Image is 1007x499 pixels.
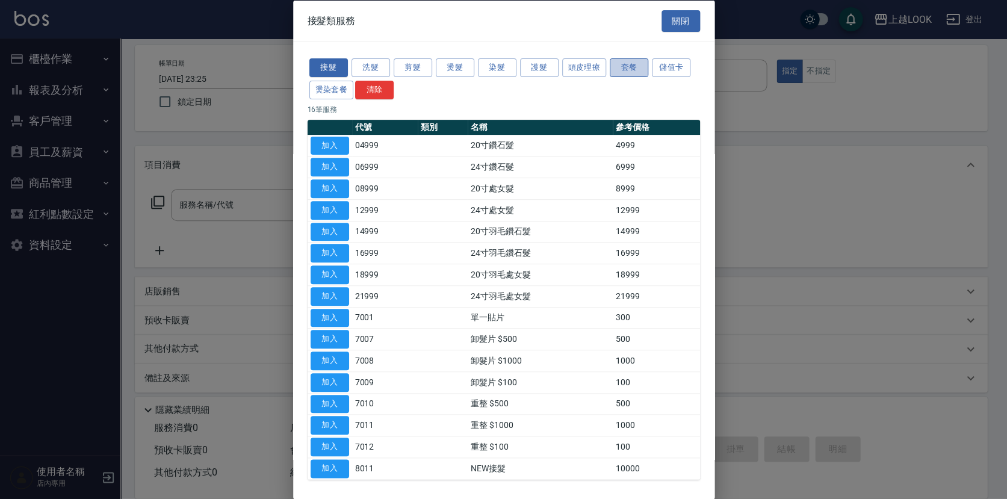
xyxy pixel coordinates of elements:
th: 類別 [418,119,468,135]
button: 洗髮 [352,58,390,77]
button: 加入 [311,352,349,370]
td: 20寸鑽石髮 [468,135,613,157]
td: 08999 [352,178,418,199]
td: 7007 [352,328,418,350]
button: 關閉 [662,10,700,32]
td: 7011 [352,414,418,436]
td: 24寸羽毛鑽石髮 [468,242,613,264]
span: 接髮類服務 [308,14,356,26]
td: 21999 [352,285,418,307]
td: 100 [613,436,700,457]
td: 20寸羽毛鑽石髮 [468,221,613,243]
button: 燙髮 [436,58,474,77]
td: 卸髮片 $500 [468,328,613,350]
button: 加入 [311,330,349,349]
button: 加入 [311,200,349,219]
th: 名稱 [468,119,613,135]
td: 10000 [613,457,700,479]
td: 12999 [613,199,700,221]
td: 24寸鑽石髮 [468,156,613,178]
td: 單一貼片 [468,307,613,329]
td: 20寸羽毛處女髮 [468,264,613,285]
button: 加入 [311,394,349,413]
td: 7008 [352,350,418,371]
td: 8999 [613,178,700,199]
td: 300 [613,307,700,329]
button: 加入 [311,308,349,327]
button: 護髮 [520,58,559,77]
td: 16999 [352,242,418,264]
td: 4999 [613,135,700,157]
button: 加入 [311,438,349,456]
button: 清除 [355,80,394,99]
td: 14999 [613,221,700,243]
td: 7010 [352,393,418,415]
td: 1000 [613,414,700,436]
td: 04999 [352,135,418,157]
td: 重整 $100 [468,436,613,457]
td: 14999 [352,221,418,243]
td: 7009 [352,371,418,393]
p: 16 筆服務 [308,104,700,114]
td: 06999 [352,156,418,178]
td: 8011 [352,457,418,479]
td: 21999 [613,285,700,307]
td: 7012 [352,436,418,457]
button: 染髮 [478,58,516,77]
td: 重整 $1000 [468,414,613,436]
button: 加入 [311,265,349,284]
td: 12999 [352,199,418,221]
td: NEW接髮 [468,457,613,479]
td: 7001 [352,307,418,329]
button: 加入 [311,416,349,435]
button: 加入 [311,158,349,176]
button: 加入 [311,244,349,262]
td: 1000 [613,350,700,371]
button: 套餐 [610,58,648,77]
th: 參考價格 [613,119,700,135]
button: 加入 [311,459,349,477]
button: 加入 [311,179,349,198]
button: 儲值卡 [652,58,690,77]
td: 24寸處女髮 [468,199,613,221]
td: 重整 $500 [468,393,613,415]
td: 卸髮片 $100 [468,371,613,393]
td: 6999 [613,156,700,178]
td: 18999 [613,264,700,285]
td: 500 [613,328,700,350]
button: 加入 [311,373,349,391]
button: 接髮 [309,58,348,77]
th: 代號 [352,119,418,135]
td: 卸髮片 $1000 [468,350,613,371]
button: 燙染套餐 [309,80,354,99]
button: 加入 [311,222,349,241]
button: 頭皮理療 [562,58,607,77]
button: 加入 [311,136,349,155]
td: 18999 [352,264,418,285]
button: 剪髮 [394,58,432,77]
td: 24寸羽毛處女髮 [468,285,613,307]
button: 加入 [311,287,349,305]
td: 100 [613,371,700,393]
td: 16999 [613,242,700,264]
td: 20寸處女髮 [468,178,613,199]
td: 500 [613,393,700,415]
